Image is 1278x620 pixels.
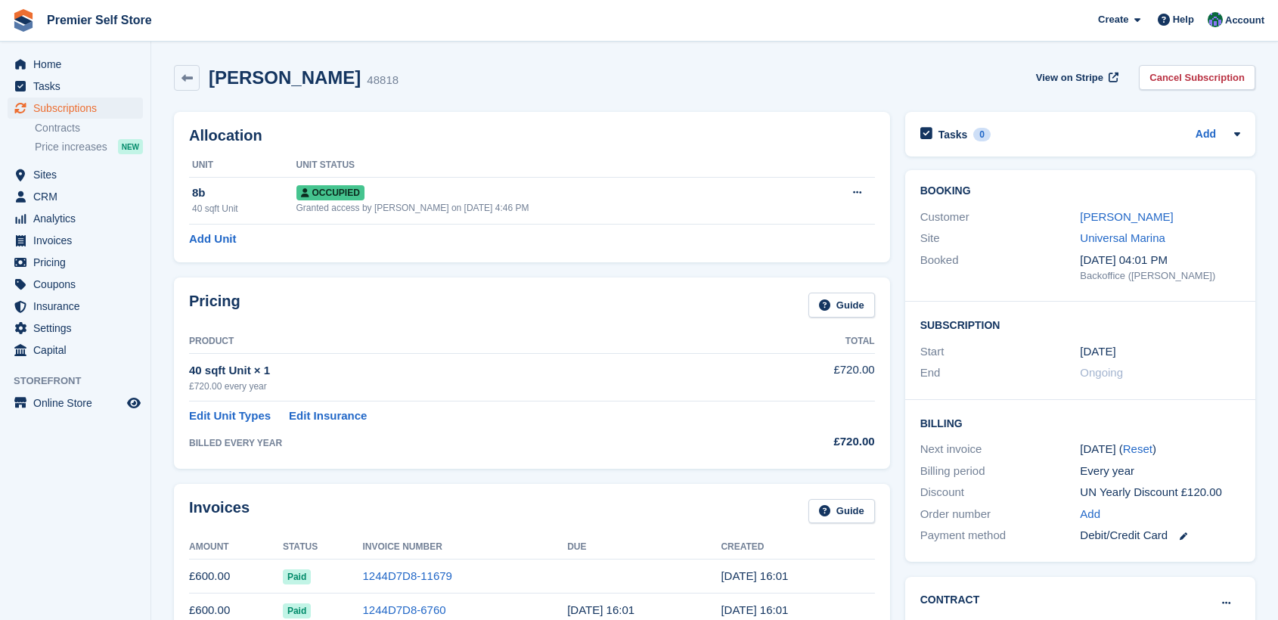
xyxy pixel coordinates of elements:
div: Site [920,230,1081,247]
div: Debit/Credit Card [1080,527,1240,544]
div: Payment method [920,527,1081,544]
a: menu [8,392,143,414]
h2: Subscription [920,317,1240,332]
th: Status [283,535,363,560]
a: menu [8,318,143,339]
a: [PERSON_NAME] [1080,210,1173,223]
span: Ongoing [1080,366,1123,379]
div: Billing period [920,463,1081,480]
div: UN Yearly Discount £120.00 [1080,484,1240,501]
th: Unit Status [296,153,806,178]
span: Subscriptions [33,98,124,119]
a: menu [8,274,143,295]
h2: Pricing [189,293,240,318]
span: Online Store [33,392,124,414]
a: Add [1080,506,1100,523]
div: 40 sqft Unit [192,202,296,215]
a: Edit Insurance [289,408,367,425]
th: Amount [189,535,283,560]
h2: Billing [920,415,1240,430]
a: Edit Unit Types [189,408,271,425]
time: 2024-08-01 00:00:00 UTC [1080,343,1115,361]
a: Preview store [125,394,143,412]
div: End [920,364,1081,382]
span: Pricing [33,252,124,273]
div: Start [920,343,1081,361]
a: menu [8,252,143,273]
h2: Booking [920,185,1240,197]
a: Cancel Subscription [1139,65,1255,90]
a: menu [8,296,143,317]
h2: Tasks [938,128,968,141]
td: £720.00 [746,353,875,401]
a: Guide [808,293,875,318]
a: Contracts [35,121,143,135]
span: Capital [33,339,124,361]
div: Backoffice ([PERSON_NAME]) [1080,268,1240,284]
span: Home [33,54,124,75]
a: menu [8,186,143,207]
a: menu [8,54,143,75]
span: Account [1225,13,1264,28]
div: Order number [920,506,1081,523]
span: Insurance [33,296,124,317]
span: Price increases [35,140,107,154]
span: CRM [33,186,124,207]
span: Storefront [14,374,150,389]
th: Total [746,330,875,354]
div: Every year [1080,463,1240,480]
span: View on Stripe [1036,70,1103,85]
div: Booked [920,252,1081,284]
th: Unit [189,153,296,178]
span: Sites [33,164,124,185]
a: Premier Self Store [41,8,158,33]
div: £720.00 every year [189,380,746,393]
span: Settings [33,318,124,339]
div: 8b [192,184,296,202]
th: Product [189,330,746,354]
div: Next invoice [920,441,1081,458]
span: Coupons [33,274,124,295]
div: NEW [118,139,143,154]
a: menu [8,98,143,119]
a: Add Unit [189,231,236,248]
span: Tasks [33,76,124,97]
span: Occupied [296,185,364,200]
time: 2025-08-01 15:01:56 UTC [721,569,788,582]
td: £600.00 [189,560,283,594]
h2: Invoices [189,499,250,524]
a: View on Stripe [1030,65,1121,90]
span: Paid [283,603,311,618]
div: Discount [920,484,1081,501]
span: Paid [283,569,311,584]
a: 1244D7D8-11679 [363,569,452,582]
div: 40 sqft Unit × 1 [189,362,746,380]
th: Due [567,535,721,560]
img: Jo Granger [1208,12,1223,27]
time: 2024-08-02 15:01:17 UTC [567,603,634,616]
div: 0 [973,128,991,141]
a: Reset [1123,442,1152,455]
h2: [PERSON_NAME] [209,67,361,88]
time: 2024-08-01 15:01:17 UTC [721,603,788,616]
a: menu [8,76,143,97]
th: Created [721,535,874,560]
a: Guide [808,499,875,524]
img: stora-icon-8386f47178a22dfd0bd8f6a31ec36ba5ce8667c1dd55bd0f319d3a0aa187defe.svg [12,9,35,32]
span: Analytics [33,208,124,229]
h2: Contract [920,592,980,608]
th: Invoice Number [363,535,568,560]
a: 1244D7D8-6760 [363,603,446,616]
a: Add [1196,126,1216,144]
div: BILLED EVERY YEAR [189,436,746,450]
div: Customer [920,209,1081,226]
span: Invoices [33,230,124,251]
div: £720.00 [746,433,875,451]
span: Help [1173,12,1194,27]
a: menu [8,164,143,185]
h2: Allocation [189,127,875,144]
a: Price increases NEW [35,138,143,155]
div: 48818 [367,72,399,89]
a: menu [8,339,143,361]
a: menu [8,230,143,251]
